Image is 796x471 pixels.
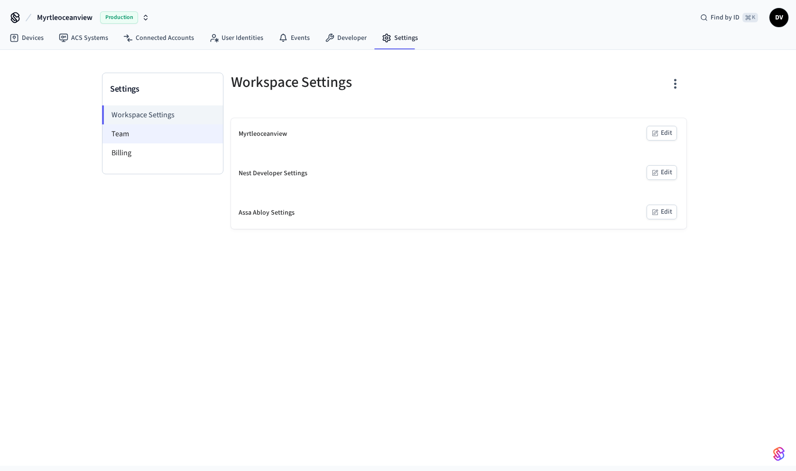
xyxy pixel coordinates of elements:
button: Edit [647,165,677,180]
h5: Workspace Settings [231,73,453,92]
a: ACS Systems [51,29,116,47]
div: Myrtleoceanview [239,129,287,139]
button: Edit [647,205,677,219]
li: Team [102,124,223,143]
li: Billing [102,143,223,162]
div: Nest Developer Settings [239,169,307,179]
h3: Settings [110,83,215,96]
span: Production [100,11,138,24]
img: SeamLogoGradient.69752ec5.svg [773,446,785,462]
a: User Identities [202,29,271,47]
a: Connected Accounts [116,29,202,47]
a: Devices [2,29,51,47]
div: Find by ID⌘ K [693,9,766,26]
button: Edit [647,126,677,141]
a: Developer [317,29,374,47]
button: DV [769,8,788,27]
a: Events [271,29,317,47]
span: Myrtleoceanview [37,12,93,23]
li: Workspace Settings [102,105,223,124]
span: Find by ID [711,13,740,22]
div: Assa Abloy Settings [239,208,295,218]
span: DV [770,9,787,26]
a: Settings [374,29,426,47]
span: ⌘ K [742,13,758,22]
